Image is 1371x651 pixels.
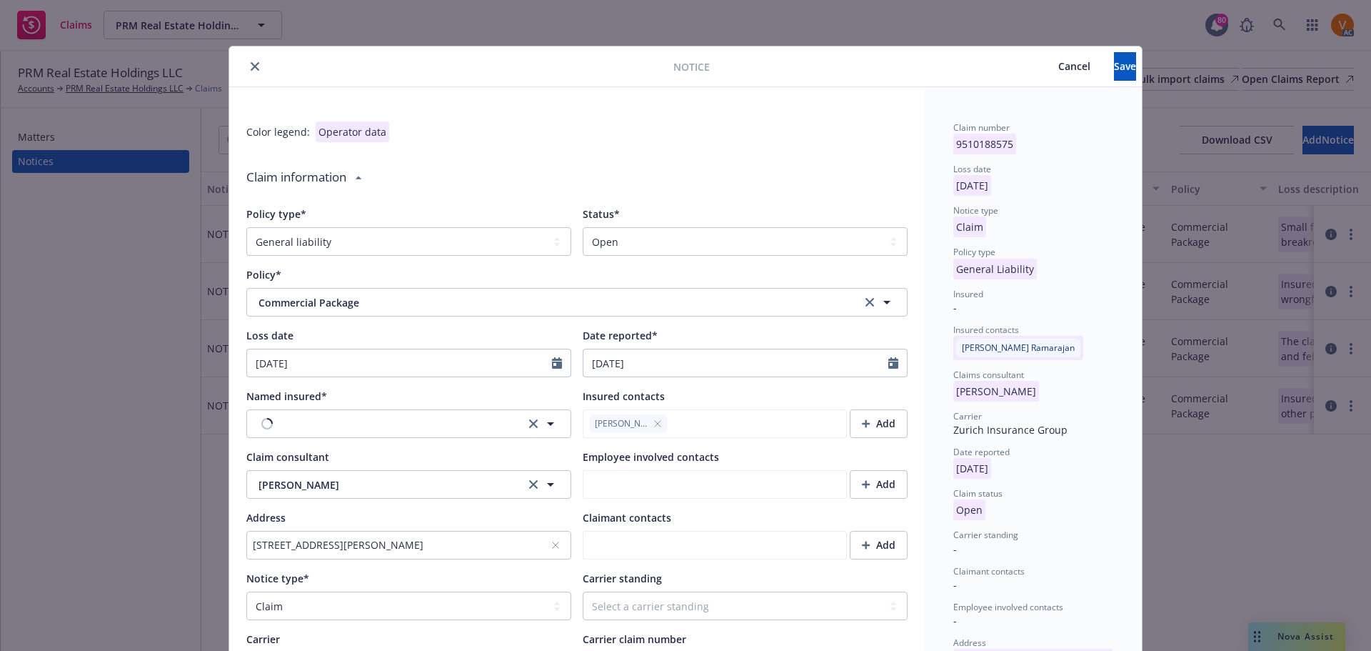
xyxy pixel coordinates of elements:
[247,349,552,377] input: MM/DD/YYYY
[953,121,1010,134] span: Claim number
[862,471,895,498] div: Add
[246,511,286,525] span: Address
[246,156,346,198] div: Claim information
[246,450,329,464] span: Claim consultant
[246,632,280,646] span: Carrier
[246,531,571,560] button: [STREET_ADDRESS][PERSON_NAME]
[246,288,908,317] button: Commercial Packageclear selection
[953,614,957,627] span: -
[953,462,991,475] span: [DATE]
[583,572,662,585] span: Carrier standing
[1058,59,1090,73] span: Cancel
[583,511,671,525] span: Claimant contacts
[953,262,1037,276] span: General Liability
[953,384,1039,398] span: [PERSON_NAME]
[246,268,281,282] span: Policy*
[953,204,998,217] span: Notice type
[862,532,895,559] div: Add
[850,531,908,560] button: Add
[953,134,1016,154] p: 9510188575
[861,294,878,311] a: clear selection
[258,295,816,310] span: Commercial Package
[595,417,648,430] span: [PERSON_NAME]
[953,578,957,592] span: -
[246,156,908,198] div: Claim information
[246,572,309,585] span: Notice type*
[583,632,686,646] span: Carrier claim number
[1114,59,1136,73] span: Save
[552,357,562,369] svg: Calendar
[953,503,985,517] span: Open
[316,121,389,142] div: Operator data
[246,124,310,139] div: Color legend:
[525,476,542,493] a: clear selection
[888,357,898,369] svg: Calendar
[953,500,985,520] p: Open
[953,175,991,196] p: [DATE]
[862,410,895,437] div: Add
[962,342,1075,354] span: [PERSON_NAME] Ramarajan
[583,329,658,342] span: Date reported*
[246,470,571,499] button: [PERSON_NAME]clear selection
[953,259,1037,279] p: General Liability
[953,301,957,314] span: -
[953,246,995,258] span: Policy type
[953,220,986,234] span: Claim
[1114,52,1136,81] button: Save
[246,207,306,221] span: Policy type*
[1035,52,1114,81] button: Cancel
[953,288,983,300] span: Insured
[673,59,710,74] span: Notice
[850,470,908,499] button: Add
[583,389,665,403] span: Insured contacts
[953,340,1083,354] span: [PERSON_NAME] Ramarajan
[953,137,1016,151] span: 9510188575
[246,329,293,342] span: Loss date
[953,529,1018,541] span: Carrier standing
[953,487,1003,500] span: Claim status
[850,409,908,438] button: Add
[583,207,620,221] span: Status*
[953,381,1039,402] p: [PERSON_NAME]
[253,537,551,552] div: [STREET_ADDRESS][PERSON_NAME]
[953,637,986,649] span: Address
[953,542,957,556] span: -
[953,458,991,479] p: [DATE]
[953,369,1024,381] span: Claims consultant
[583,349,888,377] input: MM/DD/YYYY
[953,601,1063,613] span: Employee involved contacts
[258,477,513,492] span: [PERSON_NAME]
[953,565,1025,577] span: Claimant contacts
[953,410,982,422] span: Carrier
[246,409,571,438] button: clear selection
[953,217,986,237] p: Claim
[953,179,991,192] span: [DATE]
[246,58,263,75] button: close
[525,415,542,432] a: clear selection
[583,450,719,464] span: Employee involved contacts
[953,163,991,175] span: Loss date
[953,446,1010,458] span: Date reported
[953,422,1113,437] div: Zurich Insurance Group
[953,324,1019,336] span: Insured contacts
[246,389,327,403] span: Named insured*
